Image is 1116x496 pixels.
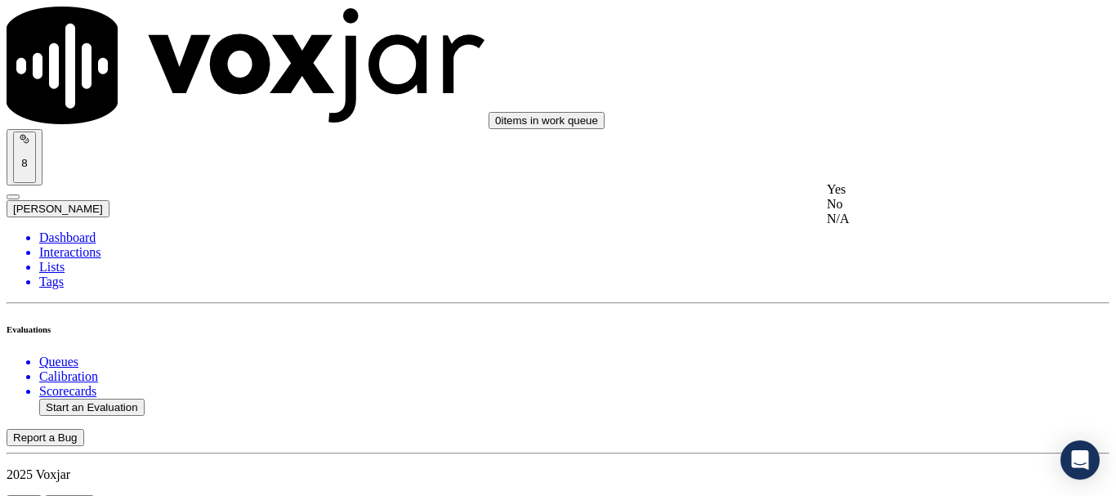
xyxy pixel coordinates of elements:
[827,212,1034,226] div: N/A
[13,132,36,183] button: 8
[39,230,1109,245] a: Dashboard
[489,112,605,129] button: 0items in work queue
[7,429,84,446] button: Report a Bug
[7,7,485,124] img: voxjar logo
[827,197,1034,212] div: No
[7,324,1109,334] h6: Evaluations
[39,399,145,416] button: Start an Evaluation
[827,182,1034,197] div: Yes
[7,200,109,217] button: [PERSON_NAME]
[13,203,103,215] span: [PERSON_NAME]
[20,157,29,169] p: 8
[39,260,1109,275] a: Lists
[39,369,1109,384] a: Calibration
[39,384,1109,399] a: Scorecards
[39,275,1109,289] a: Tags
[1060,440,1100,480] div: Open Intercom Messenger
[7,129,42,185] button: 8
[39,355,1109,369] a: Queues
[7,467,1109,482] p: 2025 Voxjar
[39,245,1109,260] a: Interactions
